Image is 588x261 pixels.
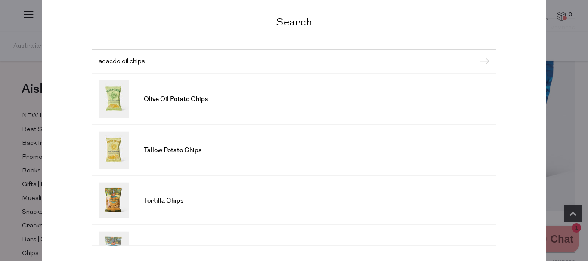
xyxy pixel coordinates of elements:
input: Search [99,58,489,64]
a: Tortilla Chips [99,183,489,218]
img: Tallow Potato Chips [99,132,129,169]
span: Olive Oil Potato Chips [144,95,208,104]
img: Olive Oil Potato Chips [99,80,129,118]
span: Tallow Potato Chips [144,146,201,155]
a: Olive Oil Potato Chips [99,80,489,118]
h2: Search [92,15,496,28]
span: Tortilla Chips [144,246,183,254]
a: Tallow Potato Chips [99,132,489,169]
img: Tortilla Chips [99,183,129,218]
span: Tortilla Chips [144,197,183,205]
